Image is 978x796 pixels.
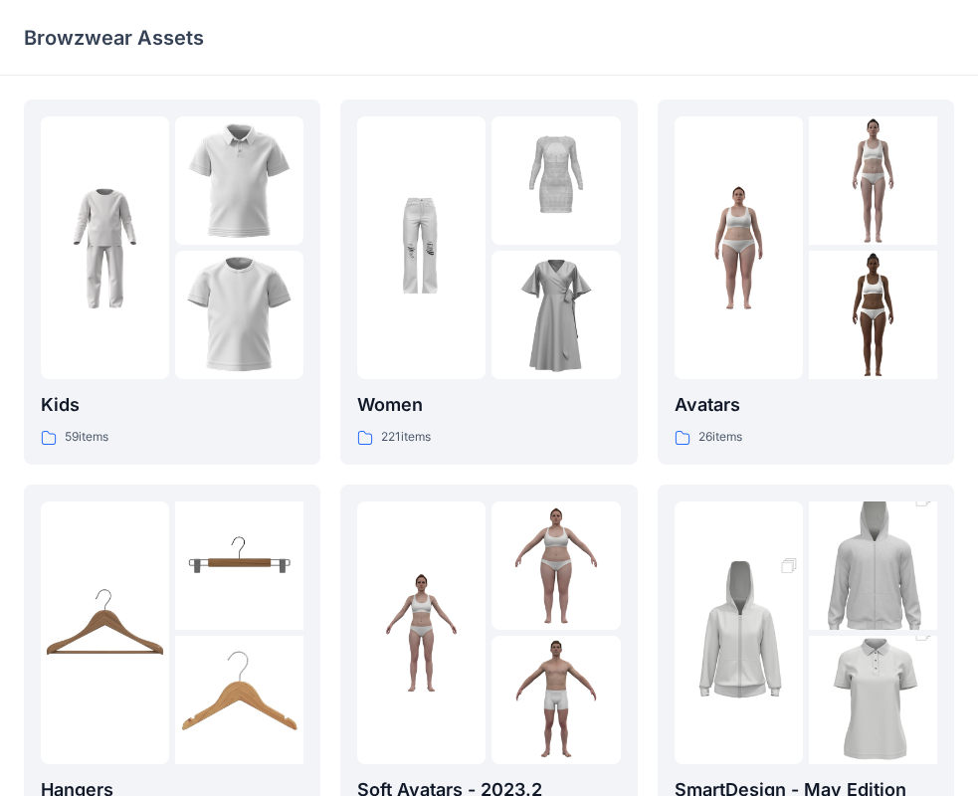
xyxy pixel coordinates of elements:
p: Women [357,391,620,419]
img: folder 1 [675,184,803,312]
img: folder 2 [809,470,937,663]
p: 26 items [698,427,742,448]
a: folder 1folder 2folder 3Women221items [340,99,637,465]
img: folder 3 [491,636,620,764]
a: folder 1folder 2folder 3Kids59items [24,99,320,465]
img: folder 1 [357,568,486,696]
img: folder 3 [175,636,303,764]
img: folder 1 [41,568,169,696]
img: folder 2 [175,501,303,630]
img: folder 1 [675,536,803,729]
img: folder 2 [175,116,303,245]
p: 221 items [381,427,431,448]
img: folder 2 [491,116,620,245]
p: 59 items [65,427,108,448]
img: folder 3 [809,251,937,379]
p: Avatars [675,391,937,419]
p: Kids [41,391,303,419]
img: folder 2 [491,501,620,630]
p: Browzwear Assets [24,24,204,52]
img: folder 3 [491,251,620,379]
a: folder 1folder 2folder 3Avatars26items [658,99,954,465]
img: folder 1 [41,184,169,312]
img: folder 1 [357,184,486,312]
img: folder 3 [175,251,303,379]
img: folder 2 [809,116,937,245]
